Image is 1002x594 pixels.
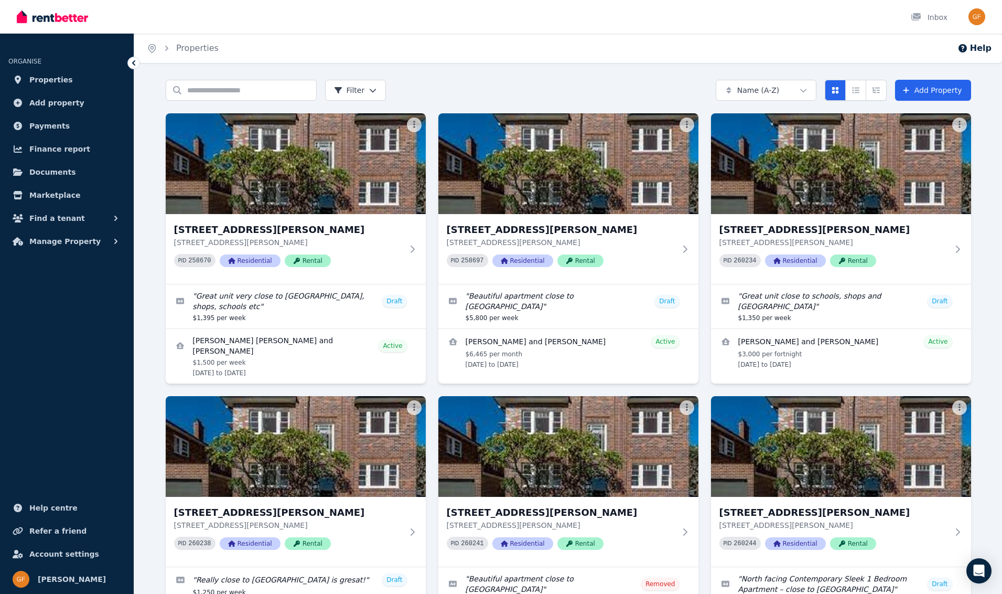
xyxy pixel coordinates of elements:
a: Add Property [895,80,971,101]
a: Finance report [8,139,125,160]
a: unit 2/81 Blair Street, North Bondi[STREET_ADDRESS][PERSON_NAME][STREET_ADDRESS][PERSON_NAME]PID ... [438,113,698,284]
span: Manage Property [29,235,101,248]
span: Marketplace [29,189,80,201]
small: PID [178,540,187,546]
a: Edit listing: Great unit very close to Bondi Beach, shops, schools etc [166,284,426,328]
p: [STREET_ADDRESS][PERSON_NAME] [447,520,675,531]
img: unit 1/81 Blair Street, North Bondi [166,113,426,214]
span: Properties [29,73,73,86]
small: PID [724,258,732,263]
img: unit 5/81 Blair Street, North Bondi [438,396,698,497]
nav: Breadcrumb [134,34,231,63]
button: Expanded list view [866,80,887,101]
a: Refer a friend [8,521,125,542]
span: Add property [29,97,84,109]
a: Edit listing: Great unit close to schools, shops and Bondi Beach [711,284,971,328]
img: unit 6/81 Blair Street, North Bondi [711,396,971,497]
button: More options [407,400,422,415]
span: Residential [220,537,281,550]
h3: [STREET_ADDRESS][PERSON_NAME] [719,222,948,237]
small: PID [451,258,459,263]
span: Documents [29,166,76,178]
code: 258670 [188,257,211,264]
span: Finance report [29,143,90,155]
button: More options [407,118,422,132]
span: Residential [492,254,553,267]
h3: [STREET_ADDRESS][PERSON_NAME] [447,505,675,520]
p: [STREET_ADDRESS][PERSON_NAME] [719,237,948,248]
div: Inbox [911,12,947,23]
a: Account settings [8,544,125,565]
a: Properties [176,43,219,53]
a: View details for John Susa and Barbara Vidos [711,329,971,375]
a: Help centre [8,497,125,518]
button: More options [952,118,967,132]
a: Add property [8,92,125,113]
span: Rental [557,537,604,550]
span: Help centre [29,502,78,514]
img: unit 2/81 Blair Street, North Bondi [438,113,698,214]
span: Residential [220,254,281,267]
span: Rental [557,254,604,267]
button: Help [957,42,992,55]
h3: [STREET_ADDRESS][PERSON_NAME] [719,505,948,520]
p: [STREET_ADDRESS][PERSON_NAME] [719,520,948,531]
div: View options [825,80,887,101]
img: unit 4/81 Blair Street, North Bondi [166,396,426,497]
span: Find a tenant [29,212,85,225]
span: Name (A-Z) [737,85,780,96]
span: Rental [285,537,331,550]
span: Refer a friend [29,525,87,537]
span: Residential [492,537,553,550]
a: Documents [8,162,125,183]
code: 260241 [461,540,483,547]
span: Payments [29,120,70,132]
span: Residential [765,537,826,550]
button: Name (A-Z) [716,80,816,101]
span: Residential [765,254,826,267]
button: Card view [825,80,846,101]
button: Filter [325,80,386,101]
code: 258697 [461,257,483,264]
a: View details for Nattan Maccarini Rubira Garcia and Bruno Dombkowisch [166,329,426,384]
a: unit 4/81 Blair Street, North Bondi[STREET_ADDRESS][PERSON_NAME][STREET_ADDRESS][PERSON_NAME]PID ... [166,396,426,567]
a: unit 6/81 Blair Street, North Bondi[STREET_ADDRESS][PERSON_NAME][STREET_ADDRESS][PERSON_NAME]PID ... [711,396,971,567]
small: PID [451,540,459,546]
h3: [STREET_ADDRESS][PERSON_NAME] [174,505,403,520]
a: unit 3/81 Blair Street, North Bondi[STREET_ADDRESS][PERSON_NAME][STREET_ADDRESS][PERSON_NAME]PID ... [711,113,971,284]
code: 260234 [734,257,756,264]
a: Properties [8,69,125,90]
button: More options [952,400,967,415]
span: ORGANISE [8,58,41,65]
span: Rental [285,254,331,267]
a: unit 1/81 Blair Street, North Bondi[STREET_ADDRESS][PERSON_NAME][STREET_ADDRESS][PERSON_NAME]PID ... [166,113,426,284]
img: RentBetter [17,9,88,25]
h3: [STREET_ADDRESS][PERSON_NAME] [174,222,403,237]
img: Giora Friede [13,571,29,588]
p: [STREET_ADDRESS][PERSON_NAME] [447,237,675,248]
small: PID [724,540,732,546]
p: [STREET_ADDRESS][PERSON_NAME] [174,237,403,248]
div: Open Intercom Messenger [966,558,992,584]
code: 260238 [188,540,211,547]
span: Rental [830,254,876,267]
img: unit 3/81 Blair Street, North Bondi [711,113,971,214]
a: unit 5/81 Blair Street, North Bondi[STREET_ADDRESS][PERSON_NAME][STREET_ADDRESS][PERSON_NAME]PID ... [438,396,698,567]
img: Giora Friede [968,8,985,25]
button: More options [680,400,694,415]
a: Edit listing: Beautiful apartment close to Bondi Beach [438,284,698,328]
code: 260244 [734,540,756,547]
button: Find a tenant [8,208,125,229]
span: Account settings [29,548,99,560]
a: Payments [8,115,125,136]
h3: [STREET_ADDRESS][PERSON_NAME] [447,222,675,237]
small: PID [178,258,187,263]
p: [STREET_ADDRESS][PERSON_NAME] [174,520,403,531]
span: Filter [334,85,365,96]
span: [PERSON_NAME] [38,573,106,586]
button: More options [680,118,694,132]
a: Marketplace [8,185,125,206]
button: Compact list view [845,80,866,101]
span: Rental [830,537,876,550]
a: View details for Thomas Dyson and Lunia Ryan [438,329,698,375]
